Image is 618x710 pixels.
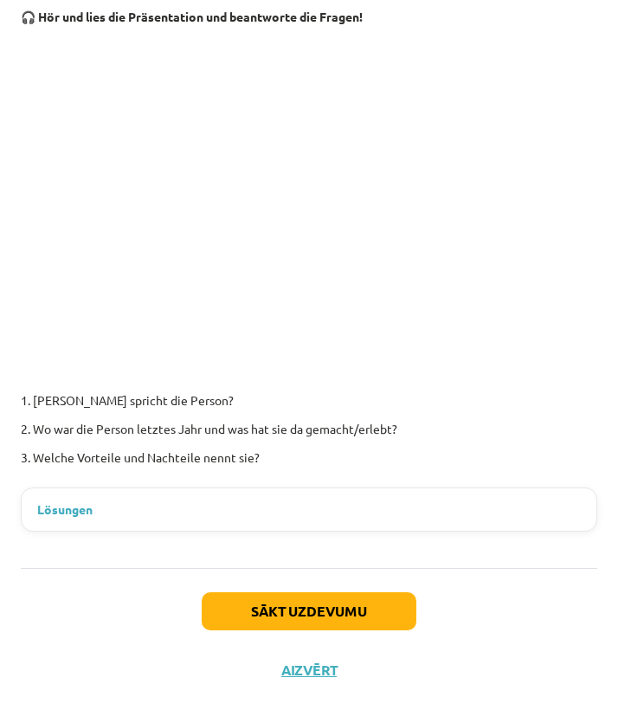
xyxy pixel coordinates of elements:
strong: 🎧 Hör und lies die Präsentation und beantworte die Fragen! [21,9,363,24]
p: 3. Welche Vorteile und Nachteile nennt sie? [21,449,597,467]
button: Sākt uzdevumu [202,592,416,630]
summary: Lösungen [37,500,581,519]
button: Aizvērt [276,662,342,679]
p: 1. [PERSON_NAME] spricht die Person? [21,391,597,410]
p: 2. Wo war die Person letztes Jahr und was hat sie da gemacht/erlebt? [21,420,597,438]
span: Lösungen [37,500,93,519]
